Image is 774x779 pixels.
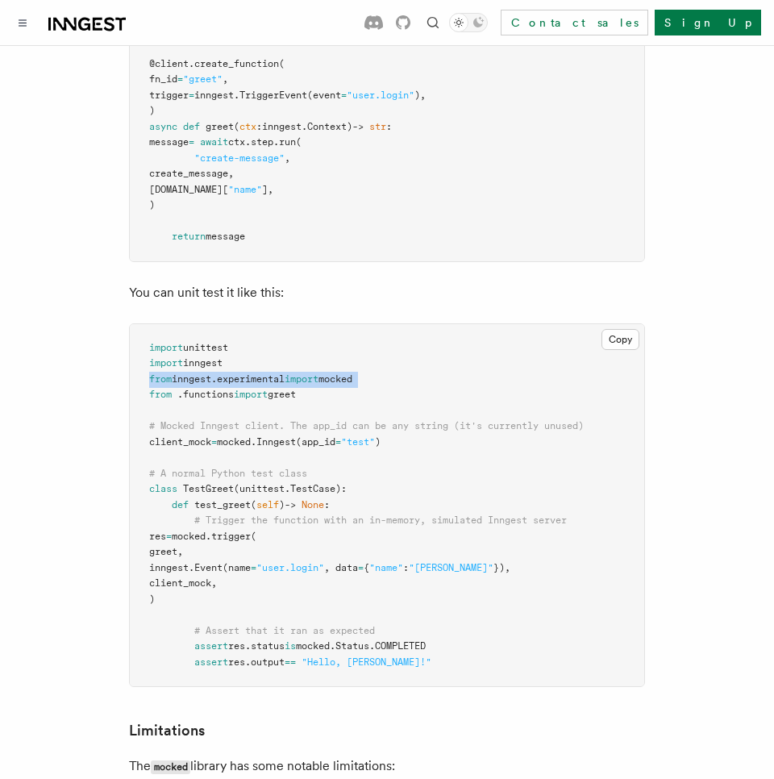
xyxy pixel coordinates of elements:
span: , data [324,562,358,573]
span: test_greet [194,499,251,510]
span: = [166,531,172,542]
span: . [211,373,217,385]
span: Event [194,562,223,573]
span: (app_id [296,436,335,448]
span: { [364,562,369,573]
span: . [245,136,251,148]
span: "test" [341,436,375,448]
span: , [223,73,228,85]
span: status [251,640,285,652]
span: greet [268,389,296,400]
span: Status [335,640,369,652]
span: = [335,436,341,448]
span: client_mock [149,436,211,448]
span: . [245,640,251,652]
span: . [302,121,307,132]
span: TestCase [290,483,335,494]
span: : [324,499,330,510]
span: class [149,483,177,494]
a: Sign Up [655,10,761,35]
span: . [251,436,256,448]
span: ctx [239,121,256,132]
span: : [256,121,262,132]
span: await [200,136,228,148]
span: "user.login" [256,562,324,573]
span: self [256,499,279,510]
span: def [172,499,189,510]
span: inngest [183,357,223,369]
span: "greet" [183,73,223,85]
span: . [245,656,251,668]
span: def [183,121,200,132]
span: TestGreet [183,483,234,494]
span: experimental [217,373,285,385]
span: unittest [183,342,228,353]
span: res [228,656,245,668]
span: ( [251,531,256,542]
span: # Trigger the function with an in-memory, simulated Inngest server [194,514,567,526]
span: . [189,58,194,69]
span: is [285,640,296,652]
span: res [149,531,166,542]
span: Context) [307,121,352,132]
span: trigger [149,90,189,101]
span: = [251,562,256,573]
span: import [149,357,183,369]
p: The library has some notable limitations: [129,755,645,778]
span: inngest. [149,562,194,573]
button: Copy [601,329,639,350]
span: inngest. [194,90,239,101]
span: = [358,562,364,573]
span: # A normal Python test class [149,468,307,479]
span: COMPLETED [375,640,426,652]
span: . [273,136,279,148]
span: "name" [369,562,403,573]
span: ) [149,105,155,116]
span: = [341,90,347,101]
span: inngest [172,373,211,385]
span: async [149,121,177,132]
span: ) [279,499,285,510]
span: # Assert that it ran as expected [194,625,375,636]
span: . [206,531,211,542]
span: message [206,231,245,242]
span: functions [183,389,234,400]
span: ): [335,483,347,494]
span: (name [223,562,251,573]
a: Contact sales [501,10,648,35]
span: trigger [211,531,251,542]
span: : [386,121,392,132]
span: ( [279,58,285,69]
span: step [251,136,273,148]
span: ( [296,136,302,148]
span: str [369,121,386,132]
span: . [330,640,335,652]
span: ) [149,199,155,210]
span: greet [206,121,234,132]
span: , [285,152,290,164]
span: "name" [228,184,262,195]
span: create_function [194,58,279,69]
span: = [177,73,183,85]
span: create_message, [149,168,234,179]
span: ctx [228,136,245,148]
span: mocked [172,531,206,542]
span: greet, [149,546,183,557]
span: . [177,389,183,400]
span: ( [251,499,256,510]
code: mocked [151,760,190,774]
span: ) [149,594,155,605]
span: # Mocked Inngest client. The app_id can be any string (it's currently unused) [149,420,584,431]
span: . [369,640,375,652]
span: mocked [318,373,352,385]
span: inngest [262,121,302,132]
span: message [149,136,189,148]
span: -> [352,121,364,132]
span: mocked [296,640,330,652]
span: = [189,136,194,148]
span: "Hello, [PERSON_NAME]!" [302,656,431,668]
span: assert [194,640,228,652]
span: ], [262,184,273,195]
span: client_mock, [149,577,217,589]
span: import [285,373,318,385]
